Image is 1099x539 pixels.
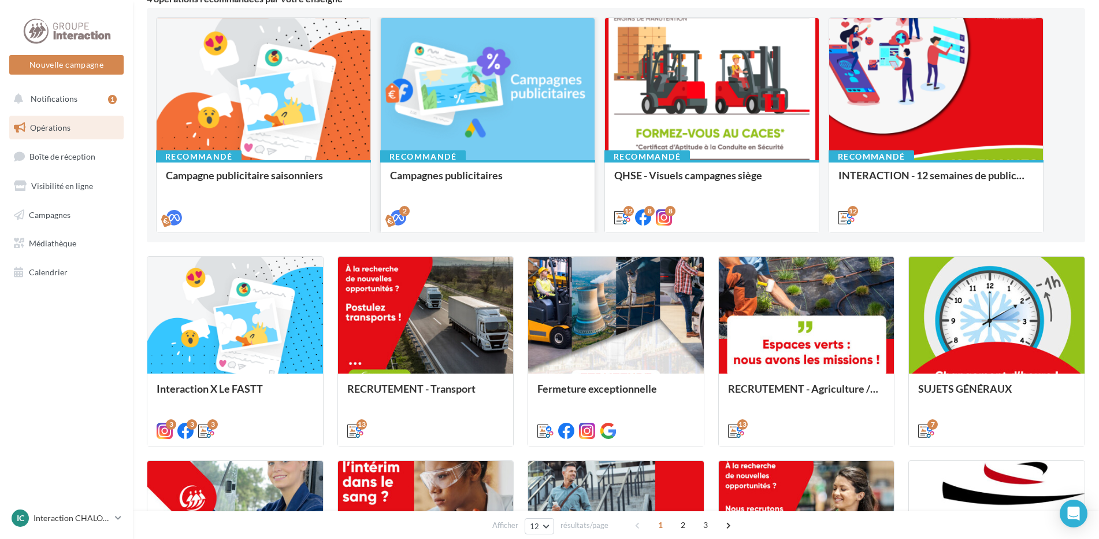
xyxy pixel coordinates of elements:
div: Recommandé [380,150,466,163]
div: RECRUTEMENT - Transport [347,383,504,406]
div: Recommandé [829,150,914,163]
span: 2 [674,516,692,534]
button: Notifications 1 [7,87,121,111]
span: résultats/page [560,520,608,531]
div: SUJETS GÉNÉRAUX [918,383,1075,406]
div: 2 [399,206,410,216]
span: Notifications [31,94,77,104]
div: 13 [357,419,367,430]
span: Visibilité en ligne [31,181,93,191]
a: IC Interaction CHALON SUR SAONE [9,507,124,529]
a: Boîte de réception [7,144,126,169]
div: 8 [644,206,655,216]
div: 3 [187,419,197,430]
div: 13 [737,419,748,430]
div: Fermeture exceptionnelle [537,383,695,406]
div: 12 [623,206,634,216]
div: Campagnes publicitaires [390,169,585,193]
div: RECRUTEMENT - Agriculture / Espaces verts [728,383,885,406]
span: Boîte de réception [29,152,95,161]
div: Interaction X Le FASTT [157,383,314,406]
div: INTERACTION - 12 semaines de publication [838,169,1034,193]
div: 12 [848,206,858,216]
a: Campagnes [7,203,126,227]
span: 1 [651,516,670,534]
div: QHSE - Visuels campagnes siège [614,169,810,193]
span: 3 [696,516,715,534]
div: Recommandé [156,150,242,163]
span: Médiathèque [29,238,76,248]
div: 3 [166,419,176,430]
div: Campagne publicitaire saisonniers [166,169,361,193]
div: 3 [207,419,218,430]
a: Visibilité en ligne [7,174,126,198]
a: Calendrier [7,260,126,285]
span: Opérations [30,123,70,132]
a: Opérations [7,116,126,140]
span: Afficher [492,520,518,531]
span: IC [17,512,24,524]
span: 12 [530,522,540,531]
div: Open Intercom Messenger [1060,500,1087,527]
div: 1 [108,95,117,104]
p: Interaction CHALON SUR SAONE [34,512,110,524]
a: Médiathèque [7,231,126,256]
span: Campagnes [29,209,70,219]
div: 7 [927,419,938,430]
span: Calendrier [29,267,68,277]
div: 8 [665,206,675,216]
div: Recommandé [604,150,690,163]
button: Nouvelle campagne [9,55,124,75]
button: 12 [525,518,554,534]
